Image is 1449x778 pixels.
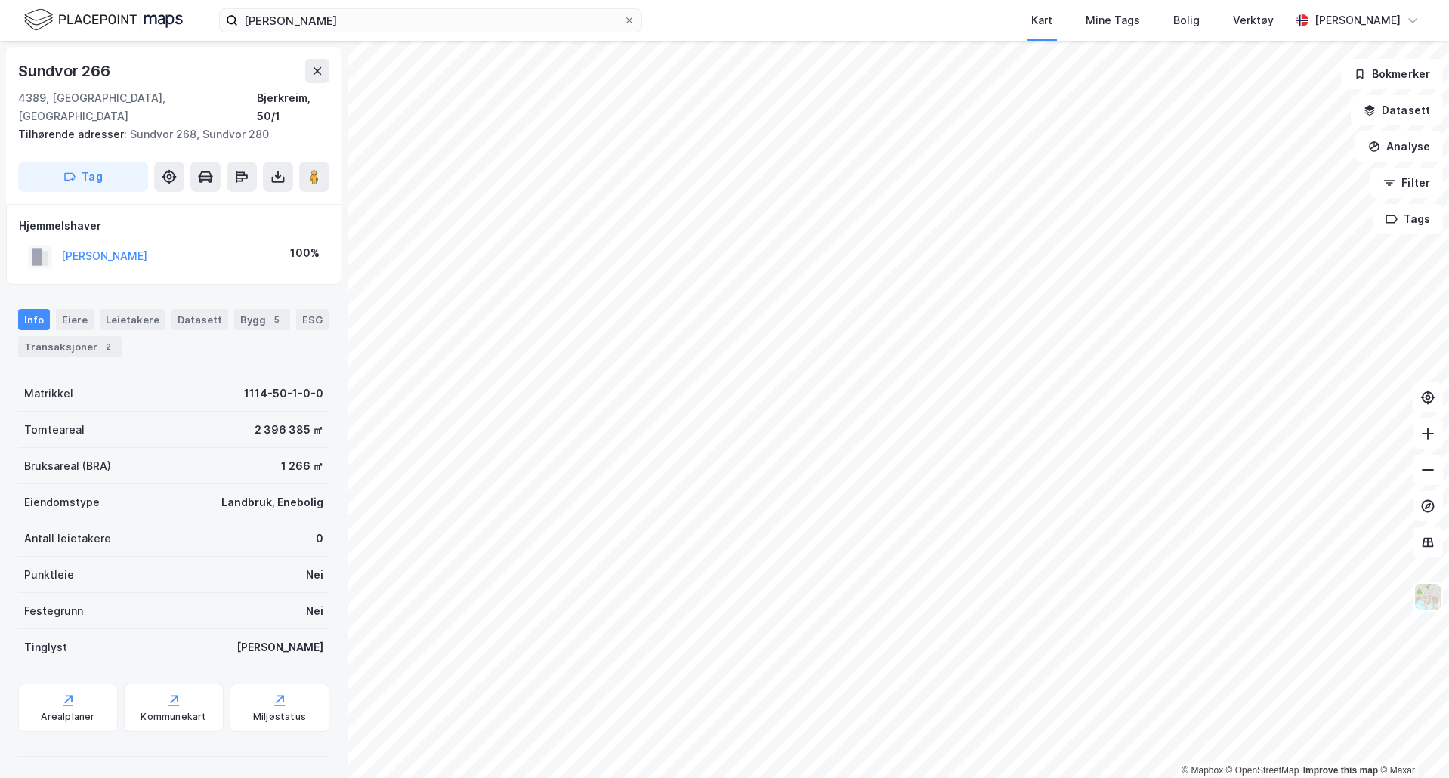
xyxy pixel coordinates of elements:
[18,59,113,83] div: Sundvor 266
[236,638,323,656] div: [PERSON_NAME]
[24,421,85,439] div: Tomteareal
[24,384,73,403] div: Matrikkel
[221,493,323,511] div: Landbruk, Enebolig
[18,162,148,192] button: Tag
[41,711,94,723] div: Arealplaner
[18,336,122,357] div: Transaksjoner
[1315,11,1401,29] div: [PERSON_NAME]
[24,7,183,33] img: logo.f888ab2527a4732fd821a326f86c7f29.svg
[1031,11,1052,29] div: Kart
[1303,765,1378,776] a: Improve this map
[255,421,323,439] div: 2 396 385 ㎡
[1355,131,1443,162] button: Analyse
[306,602,323,620] div: Nei
[1086,11,1140,29] div: Mine Tags
[269,312,284,327] div: 5
[24,602,83,620] div: Festegrunn
[281,457,323,475] div: 1 266 ㎡
[316,529,323,548] div: 0
[1182,765,1223,776] a: Mapbox
[1173,11,1200,29] div: Bolig
[1341,59,1443,89] button: Bokmerker
[257,89,329,125] div: Bjerkreim, 50/1
[18,89,257,125] div: 4389, [GEOGRAPHIC_DATA], [GEOGRAPHIC_DATA]
[56,309,94,330] div: Eiere
[1226,765,1299,776] a: OpenStreetMap
[244,384,323,403] div: 1114-50-1-0-0
[24,638,67,656] div: Tinglyst
[234,309,290,330] div: Bygg
[238,9,623,32] input: Søk på adresse, matrikkel, gårdeiere, leietakere eller personer
[24,529,111,548] div: Antall leietakere
[1370,168,1443,198] button: Filter
[141,711,206,723] div: Kommunekart
[253,711,306,723] div: Miljøstatus
[1373,204,1443,234] button: Tags
[1233,11,1274,29] div: Verktøy
[18,309,50,330] div: Info
[100,309,165,330] div: Leietakere
[290,244,320,262] div: 100%
[306,566,323,584] div: Nei
[1373,705,1449,778] div: Kontrollprogram for chat
[100,339,116,354] div: 2
[24,457,111,475] div: Bruksareal (BRA)
[24,566,74,584] div: Punktleie
[171,309,228,330] div: Datasett
[18,125,317,144] div: Sundvor 268, Sundvor 280
[18,128,130,140] span: Tilhørende adresser:
[24,493,100,511] div: Eiendomstype
[19,217,329,235] div: Hjemmelshaver
[1351,95,1443,125] button: Datasett
[1413,582,1442,611] img: Z
[1373,705,1449,778] iframe: Chat Widget
[296,309,329,330] div: ESG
